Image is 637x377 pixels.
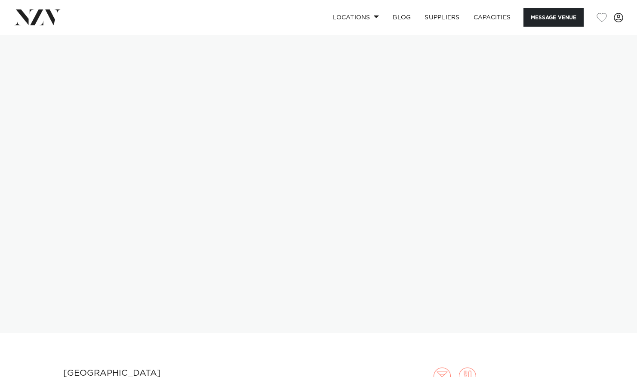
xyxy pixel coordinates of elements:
[523,8,584,27] button: Message Venue
[14,9,61,25] img: nzv-logo.png
[326,8,386,27] a: Locations
[467,8,518,27] a: Capacities
[386,8,418,27] a: BLOG
[418,8,466,27] a: SUPPLIERS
